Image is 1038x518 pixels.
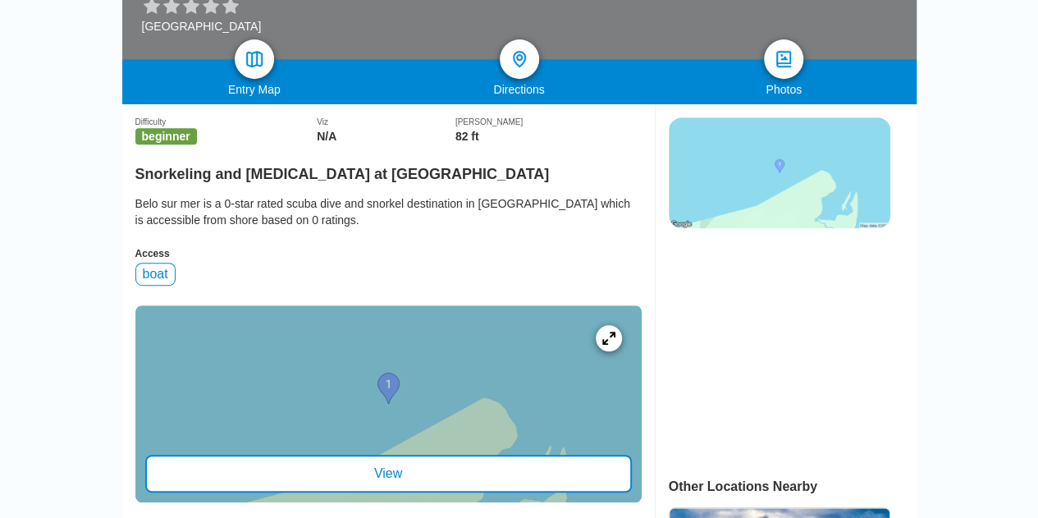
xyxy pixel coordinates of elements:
div: boat [135,263,176,286]
div: View [145,455,632,493]
span: beginner [135,128,197,144]
div: Other Locations Nearby [669,479,917,494]
div: [PERSON_NAME] [455,117,642,126]
div: [GEOGRAPHIC_DATA] [142,20,286,33]
div: Entry Map [122,83,387,96]
img: photos [774,49,793,69]
a: entry mapView [135,305,642,502]
div: Belo sur mer is a 0-star rated scuba dive and snorkel destination in [GEOGRAPHIC_DATA] which is a... [135,195,642,228]
img: directions [510,49,529,69]
div: Difficulty [135,117,318,126]
div: Photos [652,83,917,96]
div: Directions [386,83,652,96]
a: map [235,39,274,79]
img: map [245,49,264,69]
a: photos [764,39,803,79]
div: Access [135,248,642,259]
div: N/A [317,130,455,143]
div: 82 ft [455,130,642,143]
img: staticmap [669,117,890,228]
div: Viz [317,117,455,126]
h2: Snorkeling and [MEDICAL_DATA] at [GEOGRAPHIC_DATA] [135,156,642,183]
